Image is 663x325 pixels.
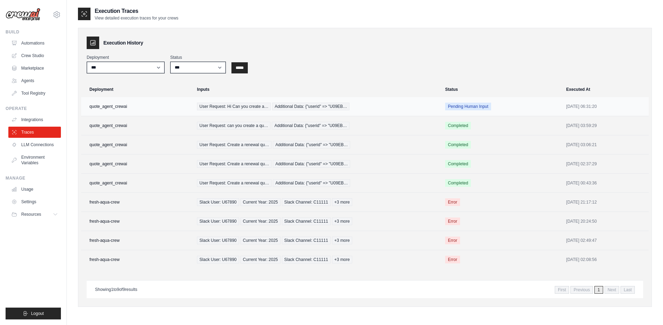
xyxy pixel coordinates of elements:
span: 1 [594,286,603,294]
h2: Execution Traces [95,7,179,15]
span: 9 [123,287,125,292]
span: User Request: Create a renewal qu… [197,160,271,168]
span: Additional Data: {"userid" => "U09EB… [273,179,350,187]
span: +3 more [332,198,352,206]
span: Additional Data: {"userid" => "U09EB… [273,141,350,149]
span: 9 [117,287,119,292]
label: Deployment [87,55,165,60]
button: Resources [8,209,61,220]
td: {"userRequest":"Hi Can you create a renewal quote for me","additionalData":{"userid":"U09EBTADG4C... [193,97,441,116]
span: Slack Channel: C11111 [282,256,331,263]
span: 1 [111,287,113,292]
a: LLM Connections [8,139,61,150]
td: fresh-aqua-crew [81,193,193,212]
span: Slack User: U67890 [197,198,239,206]
p: View detailed execution traces for your crews [95,15,179,21]
span: Error [445,237,460,244]
a: Marketplace [8,63,61,74]
p: Showing to of results [95,287,137,292]
h3: Execution History [103,39,143,46]
td: {"userRequest":"Create a renewal quote for me","additionalData":{"userid":"U09EBTADG4C","slack_th... [193,174,441,193]
a: Settings [8,196,61,207]
th: Inputs [193,82,441,97]
span: Additional Data: {"userid" => "U09EB… [273,160,350,168]
span: Additional Data: {"userid" => "U09EB… [272,103,349,110]
a: Integrations [8,114,61,125]
span: Logout [31,311,44,316]
span: Resources [21,212,41,217]
a: Traces [8,127,61,138]
span: Current Year: 2025 [240,237,281,244]
span: Completed [445,179,471,187]
span: Current Year: 2025 [240,256,281,263]
a: Environment Variables [8,152,61,168]
span: First [555,286,569,294]
span: Slack Channel: C11111 [282,198,331,206]
span: Slack Channel: C11111 [282,217,331,225]
td: [DATE] 03:06:21 [562,135,649,154]
td: {"slack_user":"U67890","current_year":"2025","slack_channel":"C11111","slack_message":"What are t... [193,212,441,231]
span: Current Year: 2025 [240,217,281,225]
span: Error [445,256,460,263]
span: User Request: Create a renewal qu… [197,179,271,187]
span: +3 more [332,256,352,263]
span: Completed [445,160,471,168]
td: {"slack_user":"U67890","current_year":"2025","slack_channel":"C11111","slack_message":"What are t... [193,231,441,250]
td: [DATE] 02:37:29 [562,154,649,174]
span: Slack User: U67890 [197,217,239,225]
a: Tool Registry [8,88,61,99]
td: [DATE] 06:31:20 [562,97,649,116]
a: Crew Studio [8,50,61,61]
td: quote_agent_crewai [81,174,193,193]
span: Slack Channel: C11111 [282,237,331,244]
td: fresh-aqua-crew [81,212,193,231]
td: [DATE] 02:49:47 [562,231,649,250]
td: {"userRequest":"can you create a quote for me","additionalData":{"userid":"U09EBTADG4C","slack_th... [193,116,441,135]
span: User Request: Hi Can you create a… [197,103,271,110]
td: [DATE] 00:43:36 [562,174,649,193]
span: Completed [445,122,471,129]
td: quote_agent_crewai [81,135,193,154]
span: Previous [570,286,593,294]
span: Slack User: U67890 [197,256,239,263]
td: quote_agent_crewai [81,116,193,135]
td: {"userRequest":"Create a renewal quote for me","additionalData":{"userid":"U09EBTADG4C","slack_th... [193,154,441,174]
span: Error [445,217,460,225]
td: quote_agent_crewai [81,97,193,116]
th: Status [441,82,562,97]
div: Operate [6,106,61,111]
span: Next [605,286,619,294]
span: Completed [445,141,471,149]
a: Usage [8,184,61,195]
span: User Request: Create a renewal qu… [197,141,271,149]
span: Pending Human Input [445,103,491,110]
td: [DATE] 03:59:29 [562,116,649,135]
th: Executed At [562,82,649,97]
div: Manage [6,175,61,181]
td: [DATE] 20:24:50 [562,212,649,231]
td: quote_agent_crewai [81,154,193,174]
span: Current Year: 2025 [240,198,281,206]
td: fresh-aqua-crew [81,250,193,269]
th: Deployment [81,82,193,97]
div: Build [6,29,61,35]
a: Agents [8,75,61,86]
img: Logo [6,8,40,21]
td: [DATE] 02:08:56 [562,250,649,269]
td: {"userRequest":"Create a renewal quote for me","additionalData":{"userid":"U09EBTADG4C","slack_th... [193,135,441,154]
button: Logout [6,308,61,319]
td: {"slack_user":"U67890","current_year":"2025","slack_channel":"C11111","slack_message":"What are t... [193,193,441,212]
nav: Pagination [555,286,635,294]
span: User Request: can you create a qu… [197,122,270,129]
span: Error [445,198,460,206]
span: Last [621,286,635,294]
span: Additional Data: {"userid" => "U09EB… [272,122,349,129]
span: Slack User: U67890 [197,237,239,244]
a: Automations [8,38,61,49]
label: Status [170,55,226,60]
span: +3 more [332,237,352,244]
td: fresh-aqua-crew [81,231,193,250]
td: [DATE] 21:17:12 [562,193,649,212]
span: +3 more [332,217,352,225]
td: {"slack_user":"U67890","current_year":"2025","slack_channel":"C11111","slack_message":"What are t... [193,250,441,269]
